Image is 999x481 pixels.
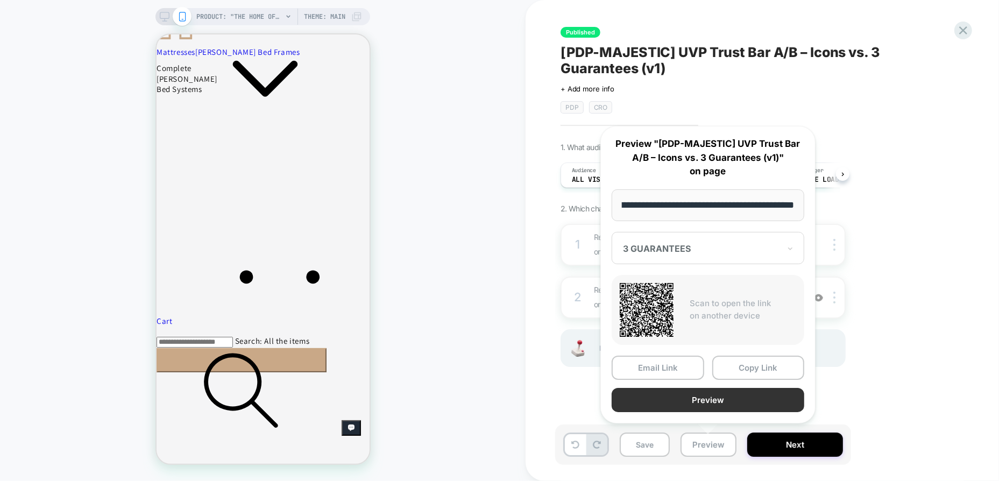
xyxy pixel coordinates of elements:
[572,234,583,256] div: 1
[79,301,153,312] label: Search: All the items
[185,386,204,421] inbox-online-store-chat: Shopify online store chat
[833,239,835,251] img: close
[612,137,804,179] p: Preview "[PDP-MAJESTIC] UVP Trust Bar A/B – Icons vs. 3 Guarantees (v1)" on page
[589,101,613,114] span: CRO
[39,12,143,23] a: Murphy Bed Frames
[612,388,804,412] button: Preview
[712,356,805,380] button: Copy Link
[561,101,584,114] span: PDP
[567,340,589,357] img: Joystick
[572,287,583,308] div: 2
[612,356,704,380] button: Email Link
[561,143,729,152] span: 1. What audience and where will the experience run?
[196,8,282,25] span: PRODUCT: "The Home Office" [PERSON_NAME] Bed With a Desk [mws_apo_1_the]
[747,433,843,457] button: Next
[39,12,143,23] span: [PERSON_NAME] Bed Frames
[620,433,670,457] button: Save
[833,292,835,303] img: close
[681,433,736,457] button: Preview
[572,167,596,174] span: Audience
[561,84,614,93] span: + Add more info
[561,44,953,76] span: [PDP-MAJESTIC] UVP Trust Bar A/B – Icons vs. 3 Guarantees (v1)
[561,204,701,213] span: 2. Which changes the experience contains?
[561,27,600,38] span: Published
[572,176,621,183] span: All Visitors
[304,8,345,25] span: Theme: MAIN
[690,298,796,322] p: Scan to open the link on another device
